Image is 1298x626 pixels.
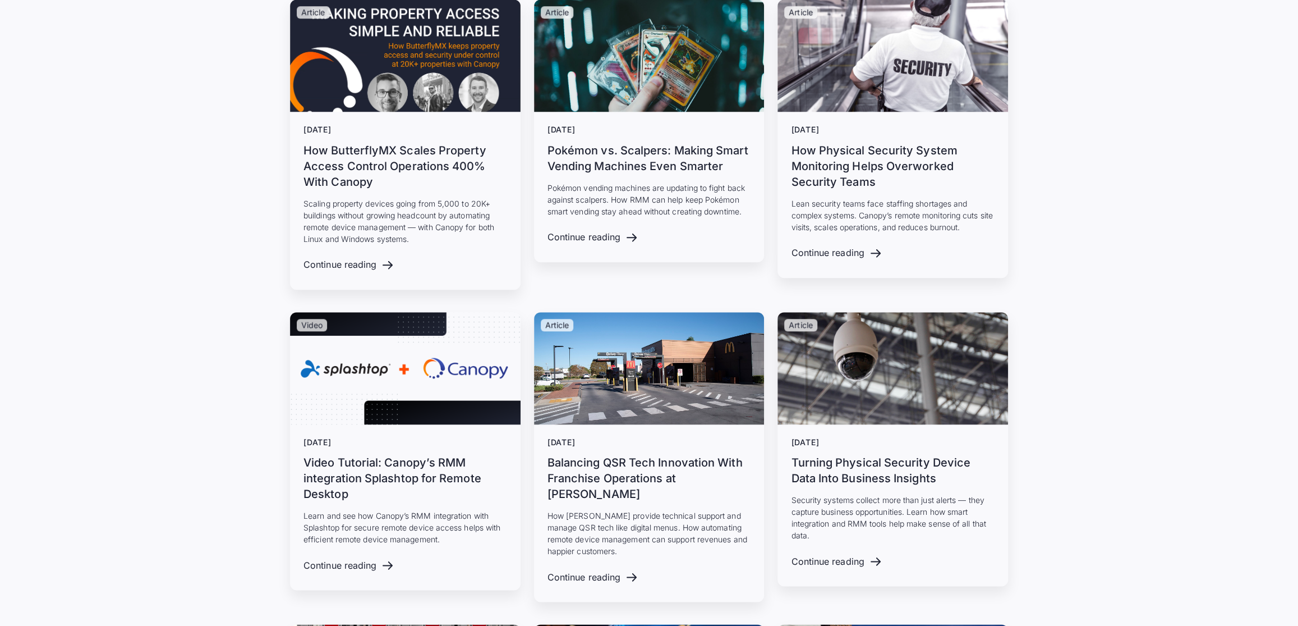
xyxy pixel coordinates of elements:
[547,510,751,557] p: How [PERSON_NAME] provide technical support and manage QSR tech like digital menus. How automatin...
[303,259,376,270] div: Continue reading
[547,125,751,135] div: [DATE]
[791,556,864,567] div: Continue reading
[547,143,751,174] h3: Pokémon vs. Scalpers: Making Smart Vending Machines Even Smarter
[791,198,995,233] p: Lean security teams face staffing shortages and complex systems. Canopy’s remote monitoring cuts ...
[534,312,765,602] a: Article[DATE]Balancing QSR Tech Innovation With Franchise Operations at [PERSON_NAME]How [PERSON_...
[791,455,995,486] h3: Turning Physical Security Device Data Into Business Insights
[547,572,620,583] div: Continue reading
[791,143,995,190] h3: How Physical Security System Monitoring Helps Overworked Security Teams
[545,321,569,329] p: Article
[791,248,864,258] div: Continue reading
[303,455,507,502] h3: Video Tutorial: Canopy’s RMM integration Splashtop for Remote Desktop
[547,182,751,217] p: Pokémon vending machines are updating to fight back against scalpers. How RMM can help keep Pokém...
[547,455,751,502] h3: Balancing QSR Tech Innovation With Franchise Operations at [PERSON_NAME]
[301,321,323,329] p: Video
[303,560,376,571] div: Continue reading
[791,125,995,135] div: [DATE]
[791,494,995,541] p: Security systems collect more than just alerts — they capture business opportunities. Learn how s...
[303,198,507,245] p: Scaling property devices going from 5,000 to 20K+ buildings without growing headcount by automati...
[791,438,995,447] div: [DATE]
[789,321,813,329] p: Article
[777,312,1008,587] a: Article[DATE]Turning Physical Security Device Data Into Business InsightsSecurity systems collect...
[547,232,620,243] div: Continue reading
[303,143,507,190] h3: How ButterflyMX Scales Property Access Control Operations 400% With Canopy
[547,438,751,447] div: [DATE]
[545,8,569,16] p: Article
[303,125,507,135] div: [DATE]
[303,510,507,545] p: Learn and see how Canopy’s RMM integration with Splashtop for secure remote device access helps w...
[789,8,813,16] p: Article
[290,312,521,591] a: Video[DATE]Video Tutorial: Canopy’s RMM integration Splashtop for Remote DesktopLearn and see how...
[301,8,325,16] p: Article
[303,438,507,447] div: [DATE]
